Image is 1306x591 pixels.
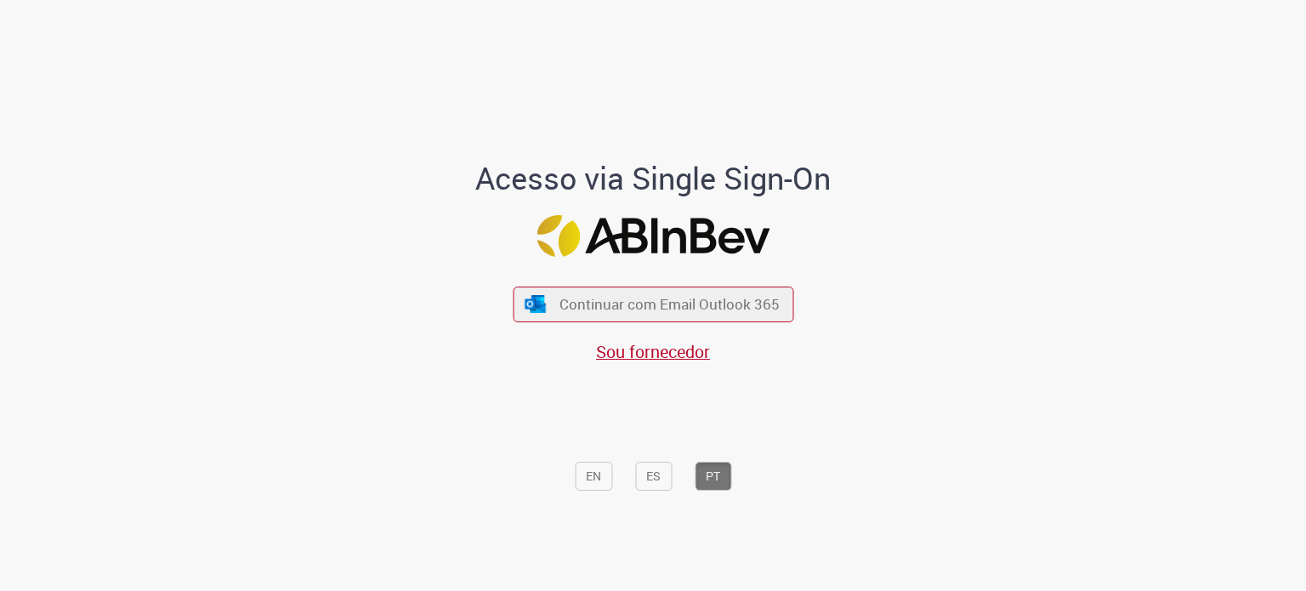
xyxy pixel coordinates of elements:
a: Sou fornecedor [596,340,710,363]
button: ícone Azure/Microsoft 360 Continuar com Email Outlook 365 [513,287,793,321]
button: EN [575,462,612,491]
h1: Acesso via Single Sign-On [417,162,889,196]
img: ícone Azure/Microsoft 360 [524,295,548,313]
button: ES [635,462,672,491]
span: Continuar com Email Outlook 365 [559,294,780,314]
button: PT [695,462,731,491]
img: Logo ABInBev [537,215,769,257]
